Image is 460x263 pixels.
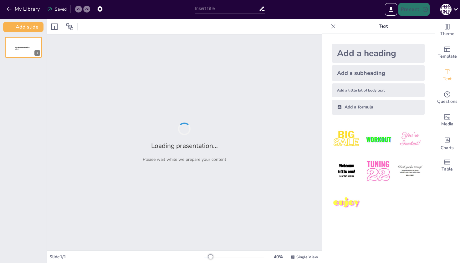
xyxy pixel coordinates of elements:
p: Please wait while we prepare your content [143,156,226,162]
div: Add charts and graphs [435,132,460,154]
button: Н [PERSON_NAME] [440,3,452,16]
div: Add ready made slides [435,41,460,64]
img: 5.jpeg [364,156,393,186]
img: 3.jpeg [396,125,425,154]
span: Sendsteps presentation editor [15,46,29,50]
div: Add a table [435,154,460,177]
div: Add images, graphics, shapes or video [435,109,460,132]
span: Single View [296,255,318,260]
button: Export to PowerPoint [385,3,397,16]
input: Insert title [195,4,259,13]
span: Template [438,53,457,60]
span: Questions [437,98,457,105]
img: 7.jpeg [332,188,361,218]
div: Sendsteps presentation editor1 [5,37,42,58]
img: 2.jpeg [364,125,393,154]
div: Add a heading [332,44,425,63]
span: Text [443,76,452,82]
button: My Library [5,4,43,14]
img: 6.jpeg [396,156,425,186]
div: Н [PERSON_NAME] [440,4,452,15]
p: Text [338,19,428,34]
span: Charts [441,145,454,151]
button: Add slide [3,22,43,32]
button: Present [398,3,430,16]
img: 4.jpeg [332,156,361,186]
div: Add text boxes [435,64,460,87]
div: Slide 1 / 1 [49,254,204,260]
div: 40 % [271,254,286,260]
div: Add a formula [332,100,425,115]
div: 1 [34,50,40,56]
div: Add a little bit of body text [332,83,425,97]
div: Get real-time input from your audience [435,87,460,109]
div: Change the overall theme [435,19,460,41]
div: Add a subheading [332,65,425,81]
span: Position [66,23,74,30]
img: 1.jpeg [332,125,361,154]
h2: Loading presentation... [151,141,218,150]
div: Saved [47,6,67,12]
div: Layout [49,22,59,32]
span: Media [441,121,453,128]
span: Table [442,166,453,173]
span: Theme [440,30,454,37]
